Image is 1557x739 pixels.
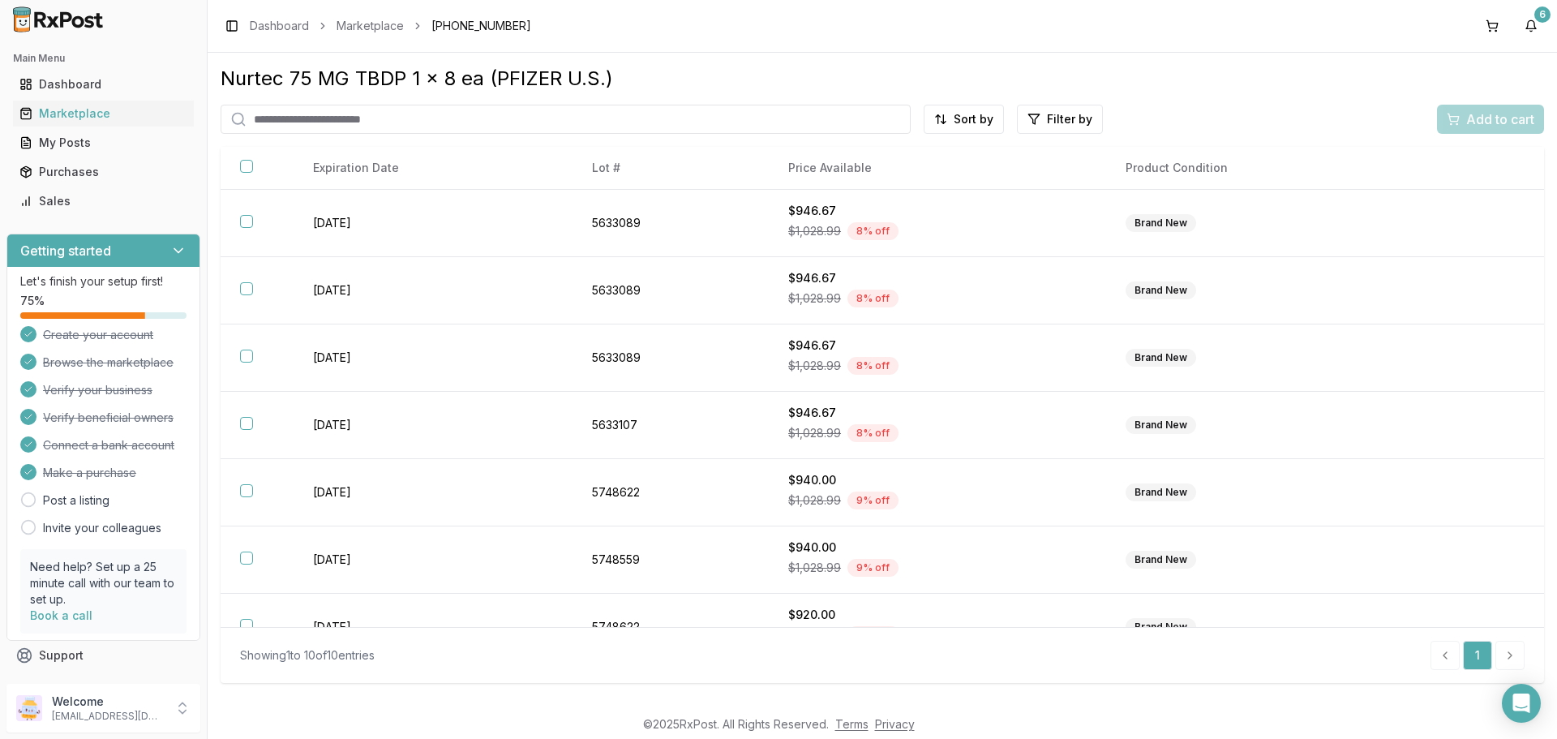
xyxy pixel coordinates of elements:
[52,694,165,710] p: Welcome
[294,324,573,392] td: [DATE]
[13,157,194,187] a: Purchases
[43,410,174,426] span: Verify beneficial owners
[1126,281,1196,299] div: Brand New
[19,164,187,180] div: Purchases
[788,425,841,441] span: $1,028.99
[788,492,841,509] span: $1,028.99
[30,608,92,622] a: Book a call
[13,70,194,99] a: Dashboard
[1463,641,1492,670] a: 1
[13,187,194,216] a: Sales
[1106,147,1422,190] th: Product Condition
[6,188,200,214] button: Sales
[875,717,915,731] a: Privacy
[1126,214,1196,232] div: Brand New
[788,607,1087,623] div: $920.00
[6,71,200,97] button: Dashboard
[6,130,200,156] button: My Posts
[1126,483,1196,501] div: Brand New
[788,358,841,374] span: $1,028.99
[294,190,573,257] td: [DATE]
[1017,105,1103,134] button: Filter by
[573,594,769,661] td: 5748622
[294,526,573,594] td: [DATE]
[19,105,187,122] div: Marketplace
[769,147,1106,190] th: Price Available
[1126,349,1196,367] div: Brand New
[13,99,194,128] a: Marketplace
[1534,6,1551,23] div: 6
[1430,641,1525,670] nav: pagination
[43,354,174,371] span: Browse the marketplace
[240,647,375,664] div: Showing 1 to 10 of 10 entries
[250,18,531,34] nav: breadcrumb
[788,270,1087,286] div: $946.67
[573,147,769,190] th: Lot #
[1126,551,1196,569] div: Brand New
[43,382,152,398] span: Verify your business
[954,111,993,127] span: Sort by
[573,257,769,324] td: 5633089
[788,337,1087,354] div: $946.67
[6,6,110,32] img: RxPost Logo
[1126,416,1196,434] div: Brand New
[1502,684,1541,723] div: Open Intercom Messenger
[250,18,309,34] a: Dashboard
[294,594,573,661] td: [DATE]
[847,357,899,375] div: 8 % off
[43,492,109,509] a: Post a listing
[788,223,841,239] span: $1,028.99
[431,18,531,34] span: [PHONE_NUMBER]
[573,392,769,459] td: 5633107
[20,241,111,260] h3: Getting started
[847,559,899,577] div: 9 % off
[924,105,1004,134] button: Sort by
[6,670,200,699] button: Feedback
[294,459,573,526] td: [DATE]
[221,66,1544,92] div: Nurtec 75 MG TBDP 1 x 8 ea (PFIZER U.S.)
[1126,618,1196,636] div: Brand New
[13,52,194,65] h2: Main Menu
[294,392,573,459] td: [DATE]
[13,128,194,157] a: My Posts
[835,717,869,731] a: Terms
[19,135,187,151] div: My Posts
[6,101,200,127] button: Marketplace
[847,626,900,644] div: 11 % off
[1047,111,1092,127] span: Filter by
[20,293,45,309] span: 75 %
[788,405,1087,421] div: $946.67
[19,76,187,92] div: Dashboard
[788,290,841,307] span: $1,028.99
[16,695,42,721] img: User avatar
[39,677,94,693] span: Feedback
[43,465,136,481] span: Make a purchase
[847,222,899,240] div: 8 % off
[30,559,177,608] p: Need help? Set up a 25 minute call with our team to set up.
[788,203,1087,219] div: $946.67
[1518,13,1544,39] button: 6
[788,627,841,643] span: $1,028.99
[847,492,899,509] div: 9 % off
[788,472,1087,488] div: $940.00
[43,437,174,453] span: Connect a bank account
[788,539,1087,556] div: $940.00
[573,190,769,257] td: 5633089
[337,18,404,34] a: Marketplace
[573,526,769,594] td: 5748559
[847,290,899,307] div: 8 % off
[847,424,899,442] div: 8 % off
[788,560,841,576] span: $1,028.99
[43,327,153,343] span: Create your account
[20,273,187,290] p: Let's finish your setup first!
[573,324,769,392] td: 5633089
[19,193,187,209] div: Sales
[294,257,573,324] td: [DATE]
[6,641,200,670] button: Support
[43,520,161,536] a: Invite your colleagues
[573,459,769,526] td: 5748622
[294,147,573,190] th: Expiration Date
[6,159,200,185] button: Purchases
[52,710,165,723] p: [EMAIL_ADDRESS][DOMAIN_NAME]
